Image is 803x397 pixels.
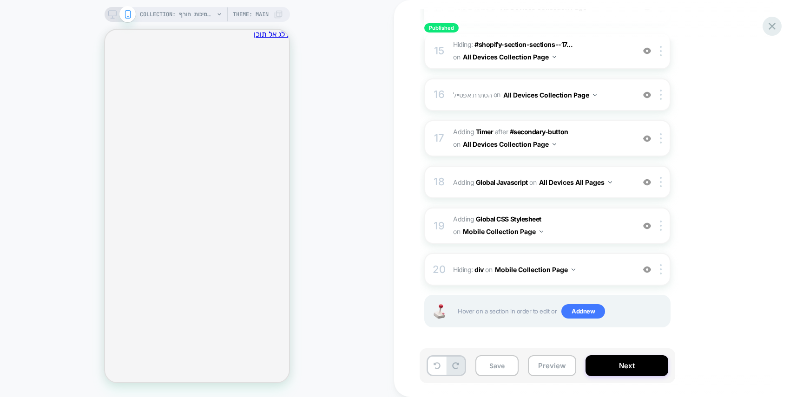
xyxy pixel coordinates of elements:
img: crossed eye [643,91,651,99]
span: on [485,264,492,275]
span: Adding [453,213,630,238]
button: Mobile Collection Page [463,225,543,238]
img: down arrow [593,94,597,96]
div: 15 [434,42,444,60]
button: Mobile Collection Page [495,263,575,276]
span: Adding [453,176,630,189]
span: on [453,51,460,63]
span: div [474,266,484,273]
span: AFTER [495,128,508,136]
img: down arrow [608,181,612,183]
div: 20 [434,260,444,279]
span: Published [424,23,459,33]
img: crossed eye [643,135,651,143]
div: 19 [434,217,444,235]
img: down arrow [572,268,575,271]
button: Save [475,355,519,376]
button: All Devices Collection Page [463,137,556,151]
img: down arrow [553,143,556,145]
img: close [660,46,662,56]
span: הסתרת אפסייל [453,91,492,98]
div: 17 [434,129,444,148]
b: Global Javascript [476,178,528,186]
img: down arrow [553,56,556,58]
span: on [453,226,460,237]
span: Add new [561,304,605,319]
span: Adding [453,128,493,136]
span: on [529,176,536,188]
img: crossed eye [643,47,651,55]
b: Global CSS Stylesheet [476,215,541,223]
span: #shopify-section-sections--17... [474,40,573,48]
img: close [660,133,662,143]
img: close [660,90,662,100]
span: Theme: MAIN [233,7,269,22]
div: 18 [434,173,444,191]
b: Timer [476,128,494,136]
img: crossed eye [643,222,651,230]
span: Hiding : [453,39,630,64]
button: All Devices All Pages [539,176,612,189]
img: Joystick [430,304,448,319]
button: All Devices Collection Page [463,50,556,64]
button: Preview [528,355,576,376]
img: crossed eye [643,178,651,186]
img: close [660,177,662,187]
span: Hiding : [453,263,630,276]
div: 16 [434,85,444,104]
span: on [453,138,460,150]
button: All Devices Collection Page [503,88,597,102]
img: down arrow [540,230,543,233]
span: COLLECTION: שמיכות חורף (Category) [140,7,214,22]
span: Hover on a section in order to edit or [458,304,665,319]
img: crossed eye [643,266,651,273]
span: on [494,89,500,100]
img: close [660,264,662,274]
button: Next [586,355,668,376]
img: close [660,221,662,231]
span: #secondary-button [510,128,568,136]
